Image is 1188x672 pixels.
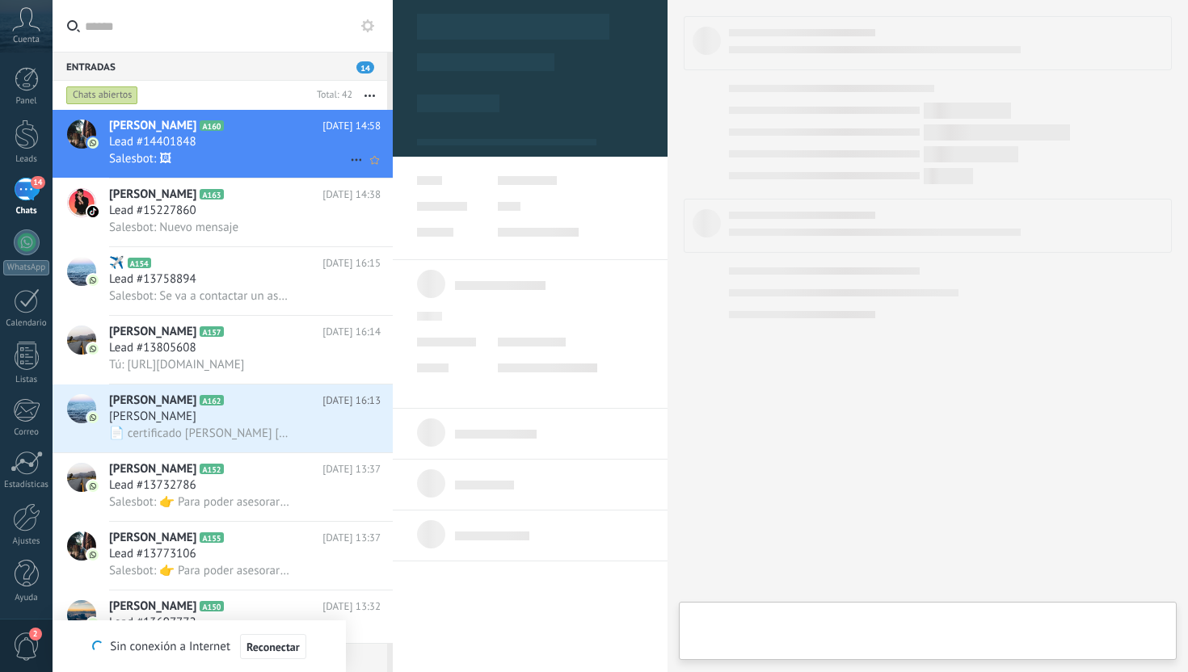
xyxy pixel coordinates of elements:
div: Panel [3,96,50,107]
span: ✈️ [109,255,124,271]
img: icon [87,275,99,286]
span: A150 [200,601,223,611]
span: [DATE] 16:15 [322,255,381,271]
span: [DATE] 13:37 [322,530,381,546]
span: [PERSON_NAME] [109,118,196,134]
div: WhatsApp [3,260,49,275]
img: icon [87,481,99,492]
img: icon [87,137,99,149]
span: 2 [29,628,42,640]
div: Estadísticas [3,480,50,490]
span: Lead #13758894 [109,271,196,288]
span: Salesbot: 👉 Para poder asesorarte mejor, por favor elige una opción: 1️⃣ Quiero más información 2... [109,563,292,578]
span: A155 [200,532,223,543]
span: [PERSON_NAME] [109,187,196,203]
span: [DATE] 14:58 [322,118,381,134]
a: avataricon[PERSON_NAME]A160[DATE] 14:58Lead #14401848Salesbot: 🖼 [53,110,393,178]
span: Cuenta [13,35,40,45]
span: Salesbot: Nuevo mensaje [109,220,238,235]
div: Leads [3,154,50,165]
div: Ayuda [3,593,50,603]
span: A160 [200,120,223,131]
span: A163 [200,189,223,199]
span: [PERSON_NAME] [109,324,196,340]
span: [PERSON_NAME] [109,409,196,425]
div: Listas [3,375,50,385]
span: Salesbot: 👉 Para poder asesorarte mejor, por favor elige una opción: 1️⃣ Quiero más información 2... [109,494,292,510]
span: [PERSON_NAME] [109,393,196,409]
span: Lead #13697772 [109,615,196,631]
span: A152 [200,464,223,474]
span: [DATE] 13:37 [322,461,381,477]
div: Chats [3,206,50,216]
a: avataricon[PERSON_NAME]A163[DATE] 14:38Lead #15227860Salesbot: Nuevo mensaje [53,178,393,246]
a: avataricon[PERSON_NAME]A150[DATE] 13:32Lead #13697772Salesbot: 👉 Para poder asesorarte mejor, por... [53,590,393,658]
span: 📄 certificado [PERSON_NAME] [DATE].pdf [109,426,292,441]
span: [DATE] 16:14 [322,324,381,340]
span: [PERSON_NAME] [109,530,196,546]
span: Tú: [URL][DOMAIN_NAME] [109,357,244,372]
span: Lead #13732786 [109,477,196,493]
span: Lead #13805608 [109,340,196,356]
div: Calendario [3,318,50,329]
div: Chats abiertos [66,86,138,105]
img: icon [87,412,99,423]
div: Total: 42 [310,87,352,103]
span: Lead #15227860 [109,203,196,219]
span: Salesbot: Se va a contactar un asesor con usted [109,288,292,304]
button: Reconectar [240,634,306,660]
span: 14 [31,176,44,189]
a: avataricon[PERSON_NAME]A152[DATE] 13:37Lead #13732786Salesbot: 👉 Para poder asesorarte mejor, por... [53,453,393,521]
img: icon [87,206,99,217]
span: Reconectar [246,641,300,653]
span: [DATE] 14:38 [322,187,381,203]
span: Salesbot: 🖼 [109,151,171,166]
a: avataricon[PERSON_NAME]A155[DATE] 13:37Lead #13773106Salesbot: 👉 Para poder asesorarte mejor, por... [53,522,393,590]
a: avataricon[PERSON_NAME]A157[DATE] 16:14Lead #13805608Tú: [URL][DOMAIN_NAME] [53,316,393,384]
span: [PERSON_NAME] [109,461,196,477]
img: icon [87,343,99,355]
div: Sin conexión a Internet [92,633,305,660]
div: Ajustes [3,536,50,547]
span: Lead #13773106 [109,546,196,562]
img: icon [87,618,99,629]
img: icon [87,549,99,561]
span: 14 [356,61,374,73]
span: A154 [128,258,151,268]
a: avataricon✈️A154[DATE] 16:15Lead #13758894Salesbot: Se va a contactar un asesor con usted [53,247,393,315]
span: A157 [200,326,223,337]
div: Correo [3,427,50,438]
span: Lead #14401848 [109,134,196,150]
span: [DATE] 16:13 [322,393,381,409]
span: [PERSON_NAME] [109,598,196,615]
a: avataricon[PERSON_NAME]A162[DATE] 16:13[PERSON_NAME]📄 certificado [PERSON_NAME] [DATE].pdf [53,384,393,452]
div: Entradas [53,52,387,81]
span: [DATE] 13:32 [322,598,381,615]
span: A162 [200,395,223,405]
